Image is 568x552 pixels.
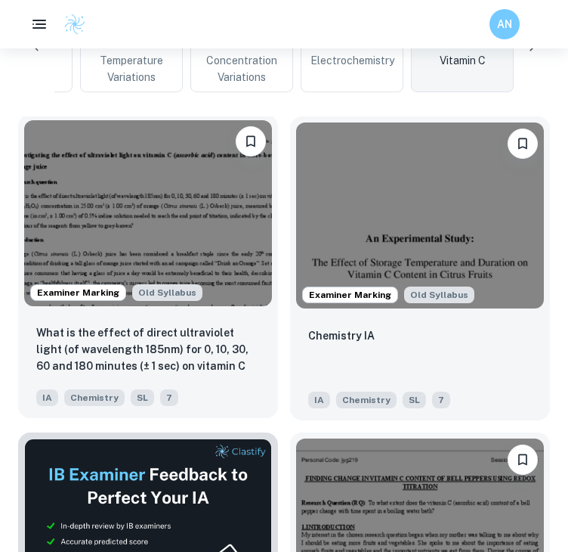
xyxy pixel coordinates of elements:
span: Examiner Marking [303,288,397,302]
span: Examiner Marking [31,286,125,299]
button: Bookmark [236,126,266,157]
span: Old Syllabus [404,287,474,303]
span: Vitamin C [440,52,486,69]
span: Concentration Variations [197,52,286,85]
span: Electrochemistry [310,52,394,69]
span: 7 [160,389,178,406]
img: Chemistry IA example thumbnail: Chemistry IA [296,122,544,309]
span: Chemistry [336,392,397,408]
div: Starting from the May 2025 session, the Chemistry IA requirements have changed. It's OK to refer ... [132,284,202,301]
span: Chemistry [64,389,125,406]
h6: AN [496,16,514,33]
p: Chemistry IA [308,327,375,344]
span: 7 [432,392,450,408]
a: Clastify logo [54,13,86,36]
button: Bookmark [508,445,538,475]
img: Clastify logo [63,13,86,36]
span: SL [403,392,426,408]
span: Old Syllabus [132,284,202,301]
img: Chemistry IA example thumbnail: What is the effect of direct ultraviolet [24,120,272,306]
p: What is the effect of direct ultraviolet light (of wavelength 185nm) for 0, 10, 30, 60 and 180 mi... [36,324,260,376]
button: Bookmark [508,129,538,159]
a: Examiner MarkingStarting from the May 2025 session, the Chemistry IA requirements have changed. I... [290,116,550,420]
div: Starting from the May 2025 session, the Chemistry IA requirements have changed. It's OK to refer ... [404,287,474,303]
a: Examiner MarkingStarting from the May 2025 session, the Chemistry IA requirements have changed. I... [18,116,278,420]
span: IA [36,389,58,406]
button: AN [489,9,520,39]
span: Temperature Variations [87,52,176,85]
span: SL [131,389,154,406]
span: IA [308,392,330,408]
